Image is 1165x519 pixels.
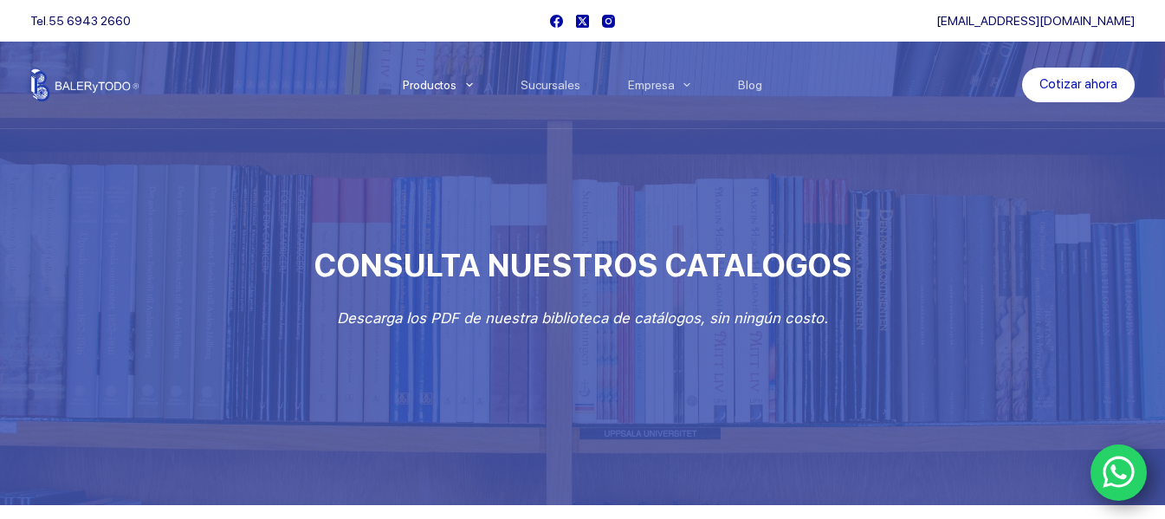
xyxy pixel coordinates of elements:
a: X (Twitter) [576,15,589,28]
nav: Menu Principal [379,42,786,128]
a: Cotizar ahora [1022,68,1135,102]
a: Instagram [602,15,615,28]
a: [EMAIL_ADDRESS][DOMAIN_NAME] [936,14,1135,28]
a: 55 6943 2660 [49,14,131,28]
em: Descarga los PDF de nuestra biblioteca de catálogos, sin ningún costo. [337,309,828,327]
span: Tel. [30,14,131,28]
span: CONSULTA NUESTROS CATALOGOS [314,247,851,284]
a: Facebook [550,15,563,28]
img: Balerytodo [30,68,139,101]
a: WhatsApp [1091,444,1148,502]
